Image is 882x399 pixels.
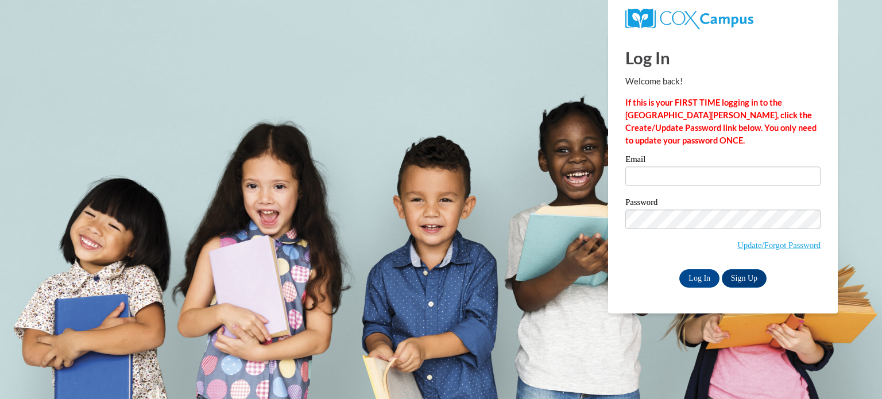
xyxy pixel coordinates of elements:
[625,75,821,88] p: Welcome back!
[625,98,817,145] strong: If this is your FIRST TIME logging in to the [GEOGRAPHIC_DATA][PERSON_NAME], click the Create/Upd...
[625,13,753,23] a: COX Campus
[625,9,753,29] img: COX Campus
[625,155,821,166] label: Email
[625,198,821,210] label: Password
[679,269,719,288] input: Log In
[722,269,767,288] a: Sign Up
[625,46,821,69] h1: Log In
[737,241,821,250] a: Update/Forgot Password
